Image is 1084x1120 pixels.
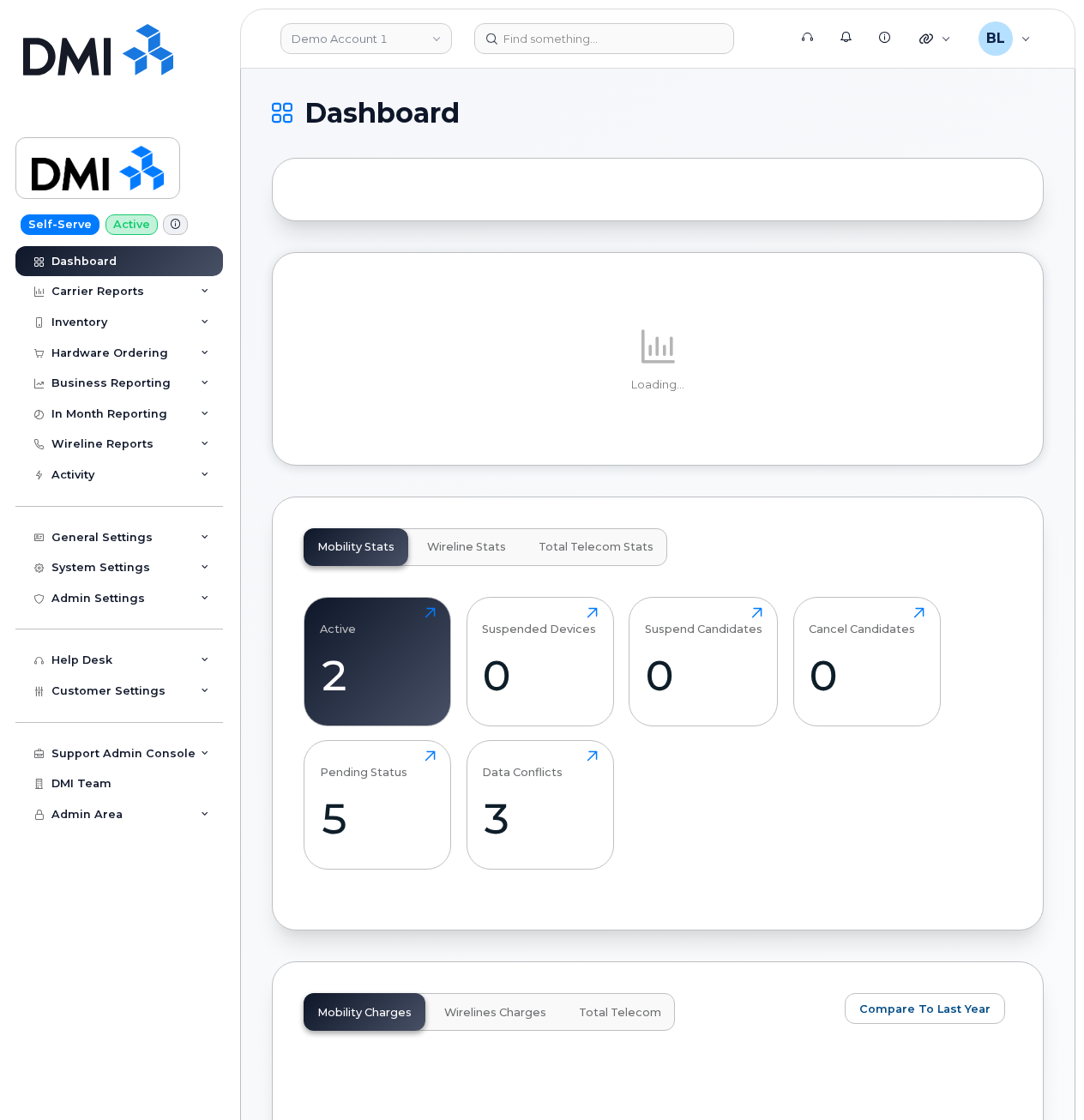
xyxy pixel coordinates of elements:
span: Total Telecom [579,1006,661,1020]
div: 2 [320,650,436,701]
a: Pending Status5 [320,750,436,860]
div: 0 [482,650,598,701]
div: 5 [320,793,436,844]
a: Suspended Devices0 [482,607,598,717]
div: Suspend Candidates [645,607,762,635]
span: Total Telecom Stats [539,540,653,554]
span: Compare To Last Year [859,1001,991,1017]
div: Pending Status [320,750,407,779]
a: Cancel Candidates0 [809,607,924,717]
div: Data Conflicts [482,750,563,779]
div: 0 [809,650,924,701]
div: Cancel Candidates [809,607,915,635]
span: Wirelines Charges [444,1006,546,1020]
span: Dashboard [304,100,460,126]
a: Data Conflicts3 [482,750,598,860]
span: Wireline Stats [427,540,506,554]
a: Suspend Candidates0 [645,607,762,717]
div: 0 [645,650,762,701]
button: Compare To Last Year [845,993,1005,1024]
div: 3 [482,793,598,844]
div: Suspended Devices [482,607,596,635]
a: Active2 [320,607,436,717]
p: Loading... [304,377,1012,393]
div: Active [320,607,356,635]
